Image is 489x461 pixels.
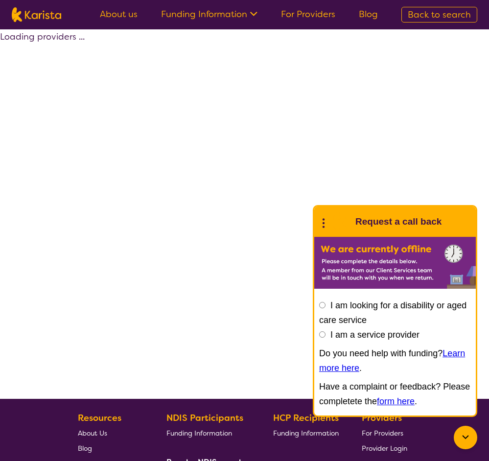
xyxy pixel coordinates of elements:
span: Blog [78,444,92,453]
span: Back to search [408,9,471,21]
p: Do you need help with funding? . [319,346,471,375]
img: Karista offline chat form to request call back [314,237,476,289]
a: Funding Information [161,8,257,20]
span: For Providers [362,429,403,438]
p: Have a complaint or feedback? Please completete the . [319,379,471,409]
a: Back to search [401,7,477,23]
a: Funding Information [273,425,339,440]
b: HCP Recipients [273,412,339,424]
span: About Us [78,429,107,438]
img: Karista [330,212,349,231]
b: Providers [362,412,402,424]
span: Funding Information [166,429,232,438]
a: Provider Login [362,440,407,456]
label: I am a service provider [330,330,419,340]
a: form here [377,396,415,406]
b: Resources [78,412,121,424]
img: Karista logo [12,7,61,22]
a: Blog [359,8,378,20]
span: Funding Information [273,429,339,438]
a: About Us [78,425,143,440]
a: Funding Information [166,425,251,440]
a: About us [100,8,138,20]
a: For Providers [281,8,335,20]
a: For Providers [362,425,407,440]
h1: Request a call back [355,214,442,229]
a: Blog [78,440,143,456]
span: Provider Login [362,444,407,453]
b: NDIS Participants [166,412,243,424]
label: I am looking for a disability or aged care service [319,300,466,325]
